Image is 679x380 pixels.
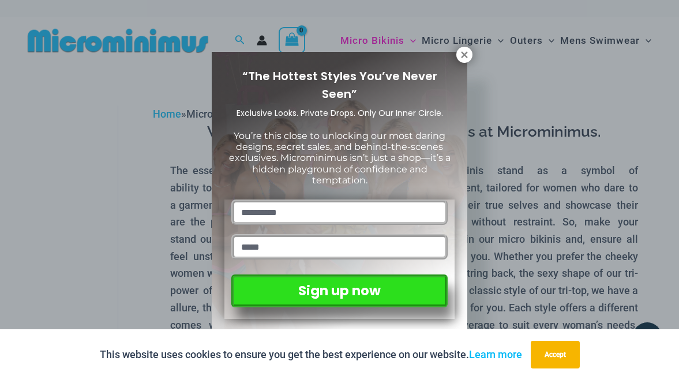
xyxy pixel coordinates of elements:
a: Learn more [469,348,522,360]
span: “The Hottest Styles You’ve Never Seen” [242,68,437,102]
span: You’re this close to unlocking our most daring designs, secret sales, and behind-the-scenes exclu... [229,130,451,186]
button: Accept [531,341,580,368]
button: Close [456,47,472,63]
p: This website uses cookies to ensure you get the best experience on our website. [100,346,522,363]
span: Exclusive Looks. Private Drops. Only Our Inner Circle. [237,107,443,119]
button: Sign up now [231,274,448,307]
